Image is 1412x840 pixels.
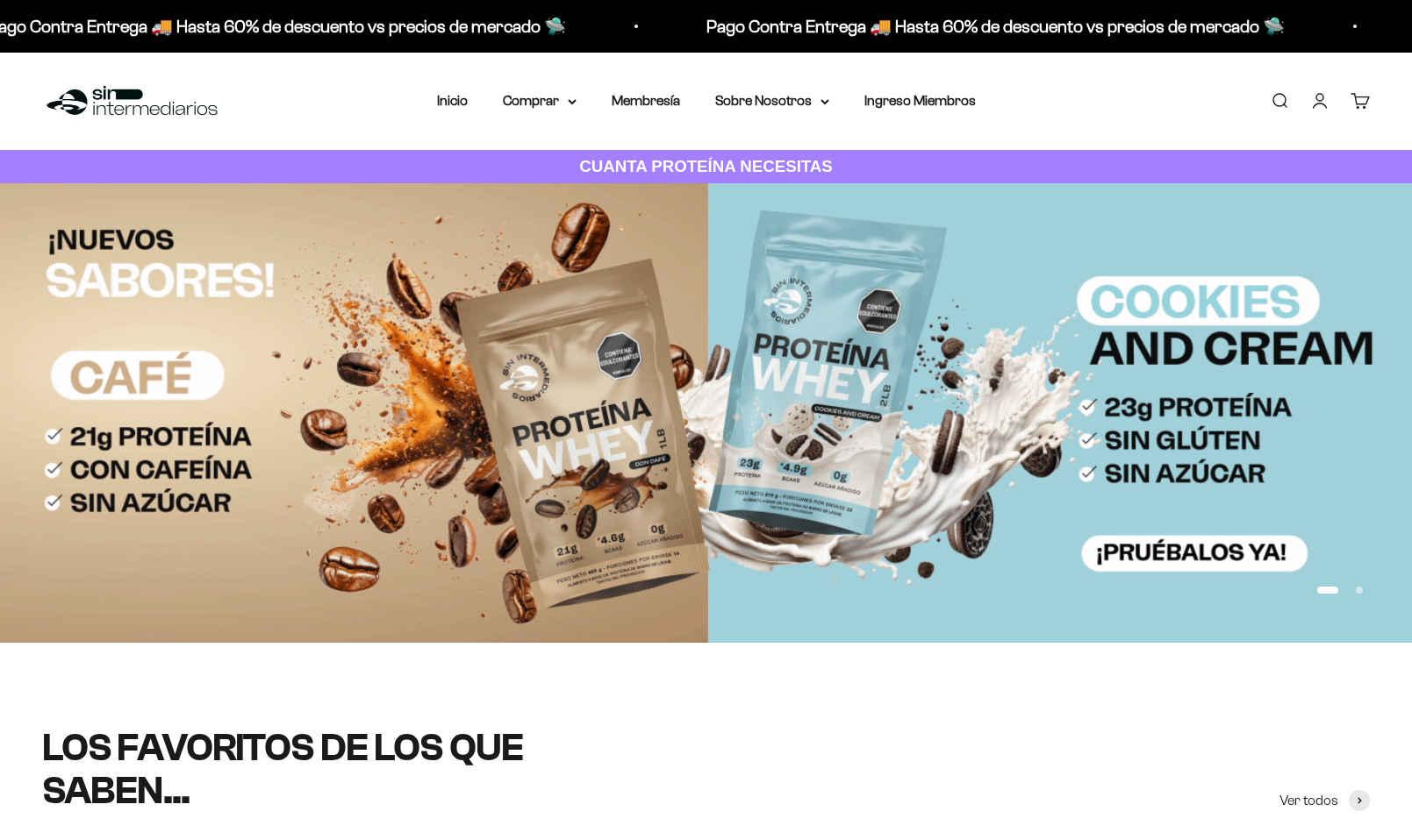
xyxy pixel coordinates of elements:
summary: Sobre Nosotros [715,89,829,112]
a: Membresía [612,93,680,108]
span: Ver todos [1279,789,1338,812]
split-lines: LOS FAVORITOS DE LOS QUE SABEN... [42,726,523,811]
p: Pago Contra Entrega 🚚 Hasta 60% de descuento vs precios de mercado 🛸 [697,12,1275,40]
summary: Comprar [503,89,577,112]
a: Ver todos [1279,789,1370,812]
a: Ingreso Miembros [864,93,976,108]
a: Inicio [437,93,468,108]
strong: CUANTA PROTEÍNA NECESITAS [579,157,833,175]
